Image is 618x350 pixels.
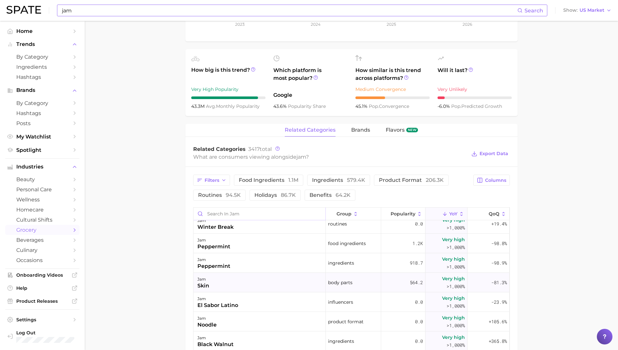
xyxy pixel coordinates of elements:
[197,223,234,231] div: winter break
[206,103,260,109] span: monthly popularity
[194,312,510,331] button: jamnoodleproduct format0.0Very high>1,000%+105.6%
[5,26,79,36] a: Home
[16,64,68,70] span: Ingredients
[480,151,508,156] span: Export Data
[347,177,365,183] span: 579.4k
[16,272,68,278] span: Onboarding Videos
[197,256,230,264] div: jam
[438,103,451,109] span: -6.0%
[473,175,510,186] button: Columns
[491,240,507,247] span: -98.8%
[379,178,444,183] span: product format
[5,225,79,235] a: grocery
[16,54,68,60] span: by Category
[489,337,507,345] span: +365.8%
[5,85,79,95] button: Brands
[288,177,298,183] span: 1.1m
[447,225,465,231] span: >1,000%
[451,103,461,109] abbr: popularity index
[442,333,465,341] span: Very high
[191,103,206,109] span: 43.3m
[197,341,234,348] div: black walnut
[355,85,430,93] div: Medium Convergence
[5,245,79,255] a: culinary
[248,146,272,152] span: total
[447,264,465,270] span: >1,000%
[288,103,326,109] span: popularity share
[525,7,543,14] span: Search
[5,132,79,142] a: My Watchlist
[5,162,79,172] button: Industries
[369,103,379,109] abbr: popularity index
[197,321,217,329] div: noodle
[328,337,354,345] span: ingredients
[16,134,68,140] span: My Watchlist
[5,315,79,325] a: Settings
[16,330,100,336] span: Log Out
[5,72,79,82] a: Hashtags
[328,220,347,228] span: routines
[447,342,465,348] span: >1,000%
[5,205,79,215] a: homecare
[16,176,68,182] span: beauty
[328,240,366,247] span: food ingredients
[5,195,79,205] a: wellness
[5,145,79,155] a: Spotlight
[462,22,472,27] tspan: 2026
[191,66,266,82] span: How big is this trend?
[328,318,364,326] span: product format
[386,127,405,133] span: Flavors
[442,255,465,263] span: Very high
[7,6,41,14] img: SPATE
[16,227,68,233] span: grocery
[296,154,306,160] span: jam
[16,317,68,323] span: Settings
[415,220,423,228] span: 0.0
[16,257,68,263] span: occasions
[412,240,423,247] span: 1.2k
[273,91,348,99] span: Google
[197,275,209,283] div: jam
[491,279,507,286] span: -81.3%
[442,294,465,302] span: Very high
[5,174,79,184] a: beauty
[235,22,245,27] tspan: 2023
[328,279,352,286] span: body parts
[485,178,506,183] span: Columns
[197,282,209,290] div: skin
[5,255,79,265] a: occasions
[5,98,79,108] a: by Category
[470,149,510,158] button: Export Data
[328,259,354,267] span: ingredients
[355,103,369,109] span: 45.1%
[239,178,298,183] span: food ingredients
[351,127,370,133] span: brands
[491,220,507,228] span: +19.4%
[5,39,79,49] button: Trends
[467,208,509,220] button: QoQ
[16,41,68,47] span: Trends
[16,207,68,213] span: homecare
[438,66,512,82] span: Will it last?
[406,128,418,132] span: new
[442,275,465,283] span: Very high
[16,217,68,223] span: cultural shifts
[5,62,79,72] a: Ingredients
[5,296,79,306] a: Product Releases
[191,96,266,99] div: 9 / 10
[415,337,423,345] span: 0.0
[391,211,415,216] span: Popularity
[16,298,68,304] span: Product Releases
[415,318,423,326] span: 0.0
[5,328,79,345] a: Log out. Currently logged in with e-mail julia.buonanno@dsm-firmenich.com.
[281,192,296,198] span: 86.7k
[273,103,288,109] span: 43.6%
[309,193,351,198] span: benefits
[194,214,510,234] button: jamwinter breakroutines0.0Very high>1,000%+19.4%
[489,211,499,216] span: QoQ
[442,236,465,243] span: Very high
[410,279,423,286] span: 564.2
[5,235,79,245] a: beverages
[410,259,423,267] span: 918.7
[193,146,246,152] span: Related Categories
